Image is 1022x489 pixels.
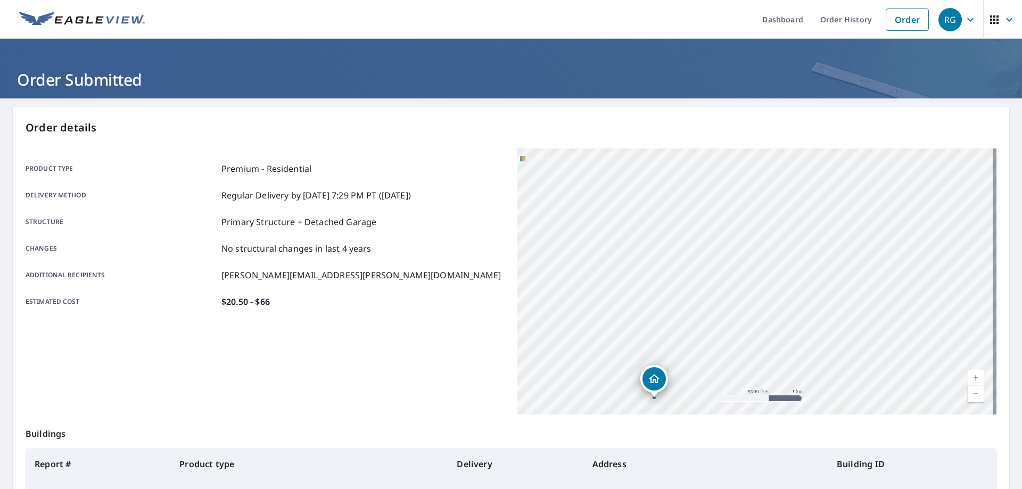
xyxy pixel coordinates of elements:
div: RG [938,8,962,31]
th: Product type [171,449,448,479]
p: Order details [26,120,996,136]
p: $20.50 - $66 [221,295,270,308]
p: [PERSON_NAME][EMAIL_ADDRESS][PERSON_NAME][DOMAIN_NAME] [221,269,501,281]
p: Primary Structure + Detached Garage [221,216,376,228]
th: Address [584,449,828,479]
div: Dropped pin, building 1, Residential property, 729 E Flint St Chandler, AZ 85225 [640,365,668,398]
p: Product type [26,162,217,175]
th: Building ID [828,449,996,479]
p: Buildings [26,415,996,449]
th: Report # [26,449,171,479]
p: Changes [26,242,217,255]
h1: Order Submitted [13,69,1009,90]
p: Additional recipients [26,269,217,281]
p: Regular Delivery by [DATE] 7:29 PM PT ([DATE]) [221,189,411,202]
p: Structure [26,216,217,228]
a: Order [886,9,929,31]
a: Current Level 13, Zoom In [968,370,984,386]
th: Delivery [448,449,583,479]
p: No structural changes in last 4 years [221,242,372,255]
p: Premium - Residential [221,162,311,175]
p: Delivery method [26,189,217,202]
p: Estimated cost [26,295,217,308]
a: Current Level 13, Zoom Out [968,386,984,402]
img: EV Logo [19,12,145,28]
